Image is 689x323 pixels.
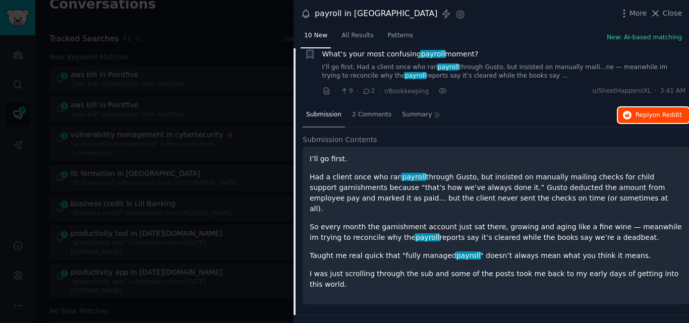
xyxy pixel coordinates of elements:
button: Close [650,8,682,19]
button: More [619,8,647,19]
span: · [432,86,434,96]
a: 10 New [301,28,331,48]
span: 2 [362,87,375,96]
a: What’s your most confusingpayrollmoment? [322,49,479,59]
p: Taught me real quick that "fully managed " doesn’t always mean what you think it means. [310,250,682,261]
p: So every month the garnishment account just sat there, growing and aging like a fine wine — meanw... [310,222,682,243]
span: 9 [340,87,353,96]
span: r/Bookkeeping [384,88,429,95]
a: I’ll go first. Had a client once who ranpayrollthrough Gusto, but insisted on manually maili...ne... [322,63,686,81]
span: Reply [636,111,682,120]
span: · [655,87,657,96]
a: Patterns [384,28,417,48]
span: More [629,8,647,19]
span: payroll [404,72,427,79]
span: payroll [455,251,481,260]
span: Summary [402,110,432,119]
span: 3:41 AM [660,87,685,96]
span: Submission Contents [303,135,377,145]
span: Patterns [388,31,413,40]
span: Close [663,8,682,19]
p: I was just scrolling through the sub and some of the posts took me back to my early days of getti... [310,269,682,290]
p: I’ll go first. [310,154,682,164]
span: · [379,86,381,96]
span: payroll [415,233,440,241]
div: payroll in [GEOGRAPHIC_DATA] [315,8,437,20]
span: What’s your most confusing moment? [322,49,479,59]
span: Submission [306,110,341,119]
span: payroll [401,173,427,181]
span: payroll [437,63,460,71]
span: All Results [341,31,373,40]
span: 2 Comments [352,110,391,119]
button: Replyon Reddit [618,107,689,123]
button: New: AI-based matching [607,33,682,42]
span: u/SheetHappensXL [592,87,651,96]
span: payroll [420,50,446,58]
span: on Reddit [653,111,682,118]
span: · [357,86,359,96]
span: · [334,86,336,96]
span: 10 New [304,31,327,40]
p: Had a client once who ran through Gusto, but insisted on manually mailing checks for child suppor... [310,172,682,214]
a: All Results [338,28,377,48]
